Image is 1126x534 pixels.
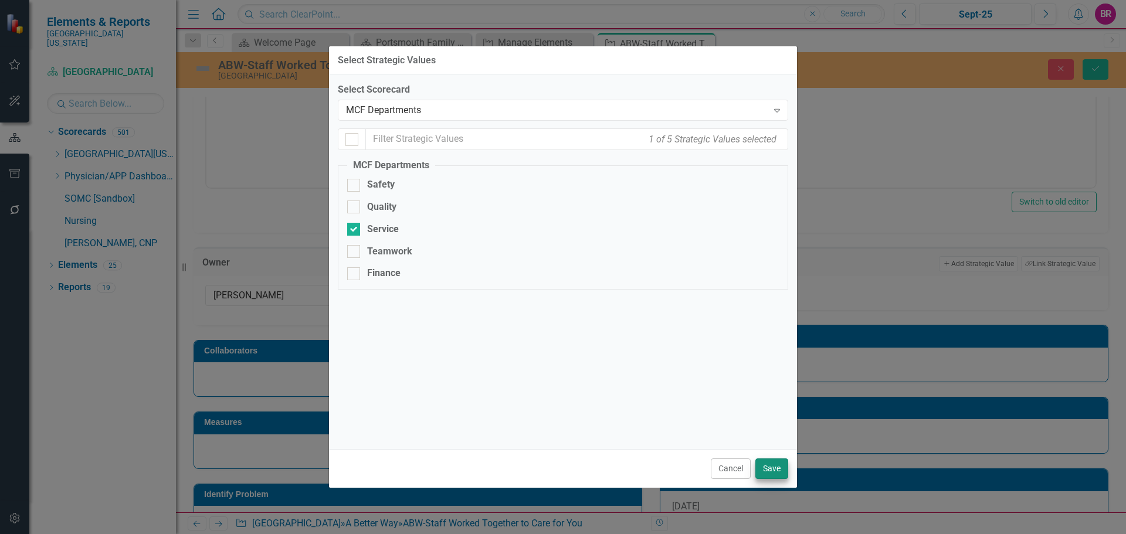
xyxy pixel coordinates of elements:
legend: MCF Departments [347,159,435,172]
div: Select Strategic Values [338,55,436,66]
input: Filter Strategic Values [365,128,788,150]
div: Quality [367,200,396,214]
div: MCF Departments [346,104,768,117]
button: Save [755,458,788,479]
div: Service [367,223,399,236]
div: Safety [367,178,395,192]
label: Select Scorecard [338,83,788,97]
p: Press [PERSON_NAME] Patient Experience surveys capture patients' perceptions of their healthcare ... [3,3,886,45]
div: 1 of 5 Strategic Values selected [646,130,779,149]
button: Cancel [711,458,751,479]
div: Finance [367,267,401,280]
div: Teamwork [367,245,412,259]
